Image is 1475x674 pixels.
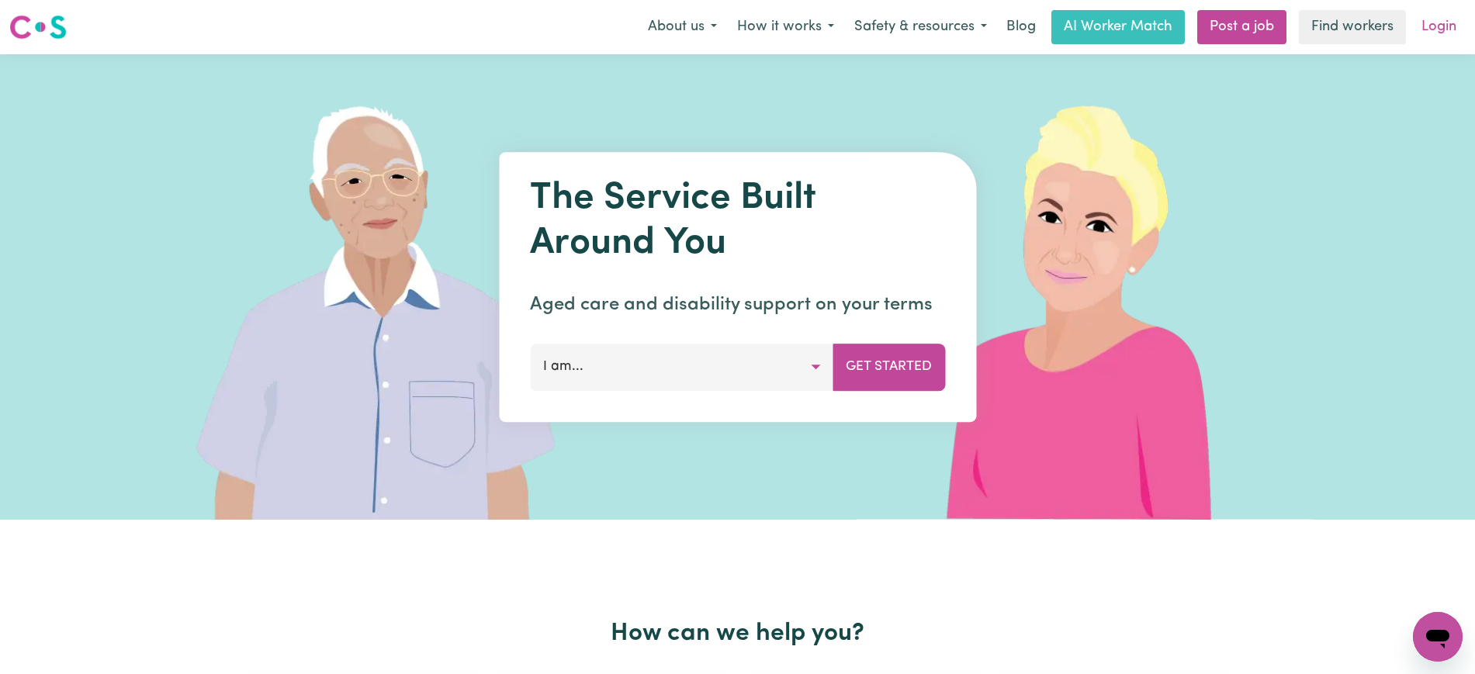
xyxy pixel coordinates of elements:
a: Login [1412,10,1466,44]
a: Blog [997,10,1045,44]
a: AI Worker Match [1051,10,1185,44]
button: Safety & resources [844,11,997,43]
a: Careseekers logo [9,9,67,45]
a: Find workers [1299,10,1406,44]
button: How it works [727,11,844,43]
h2: How can we help you? [235,619,1241,648]
h1: The Service Built Around You [530,177,945,266]
a: Post a job [1197,10,1286,44]
iframe: Button to launch messaging window [1413,612,1463,662]
button: About us [638,11,727,43]
button: Get Started [833,344,945,390]
img: Careseekers logo [9,13,67,41]
button: I am... [530,344,833,390]
p: Aged care and disability support on your terms [530,291,945,319]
